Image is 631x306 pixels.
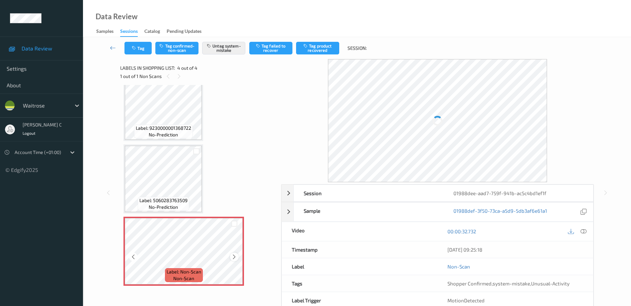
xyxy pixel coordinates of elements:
span: no-prediction [149,204,178,210]
button: Tag failed to recover [249,42,292,54]
span: 4 out of 4 [177,65,197,71]
span: Shopper Confirmed [447,280,492,286]
a: 00:00:32.732 [447,228,476,235]
button: Tag product recovered [296,42,339,54]
div: Pending Updates [167,28,201,36]
div: Session [294,185,443,201]
div: Catalog [144,28,160,36]
div: 01988dee-aad7-759f-941b-ac5c4bd1ef1f [443,185,593,201]
div: Samples [96,28,114,36]
button: Tag confirmed-non-scan [155,42,198,54]
button: Untag system-mistake [202,42,245,54]
span: Label: 5060283763509 [139,197,188,204]
a: Sessions [120,27,144,37]
span: Labels in shopping list: [120,65,175,71]
span: system-mistake [493,280,530,286]
span: Session: [348,45,367,51]
span: Label: 9230000001368722 [136,125,191,131]
div: [DATE] 09:25:18 [447,246,583,253]
button: Tag [124,42,152,54]
div: Label [282,258,437,275]
a: Samples [96,27,120,36]
div: Tags [282,275,437,292]
a: Catalog [144,27,167,36]
a: 01988def-3f50-73ca-a5d9-5db3af6e61a1 [453,207,547,216]
span: non-scan [173,275,194,282]
span: Label: Non-Scan [167,268,201,275]
span: , , [447,280,570,286]
div: Video [282,222,437,241]
div: Sample01988def-3f50-73ca-a5d9-5db3af6e61a1 [281,202,593,222]
div: Sessions [120,28,138,37]
div: 1 out of 1 Non Scans [120,72,276,80]
div: Data Review [96,13,137,20]
div: Timestamp [282,241,437,258]
div: Session01988dee-aad7-759f-941b-ac5c4bd1ef1f [281,185,593,202]
span: no-prediction [149,131,178,138]
a: Pending Updates [167,27,208,36]
span: Unusual-Activity [531,280,570,286]
a: Non-Scan [447,263,470,270]
div: Sample [294,202,443,221]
